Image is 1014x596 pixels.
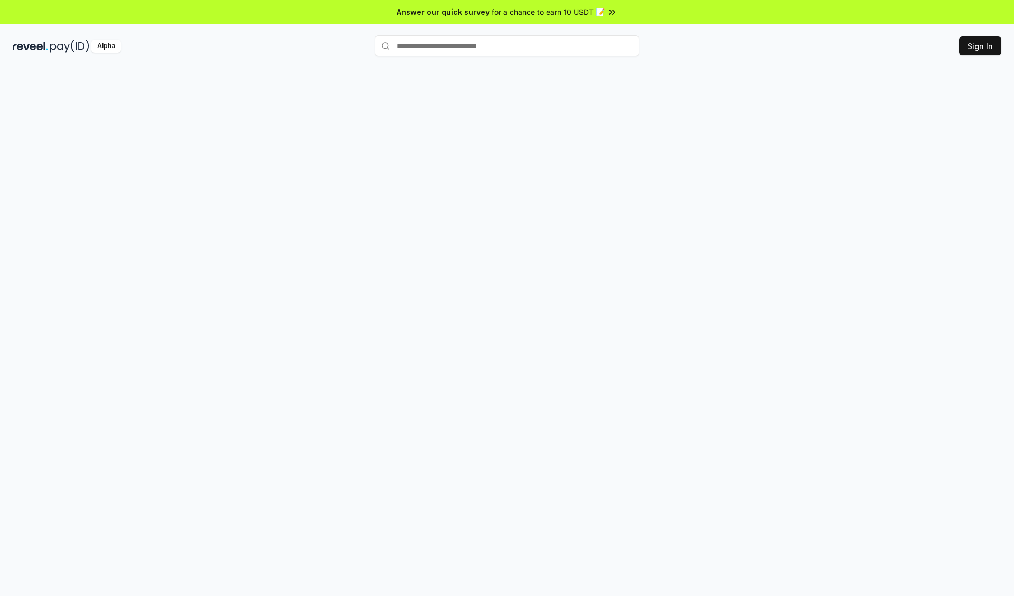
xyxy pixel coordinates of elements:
span: for a chance to earn 10 USDT 📝 [492,6,605,17]
img: reveel_dark [13,40,48,53]
span: Answer our quick survey [397,6,490,17]
img: pay_id [50,40,89,53]
div: Alpha [91,40,121,53]
button: Sign In [959,36,1001,55]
